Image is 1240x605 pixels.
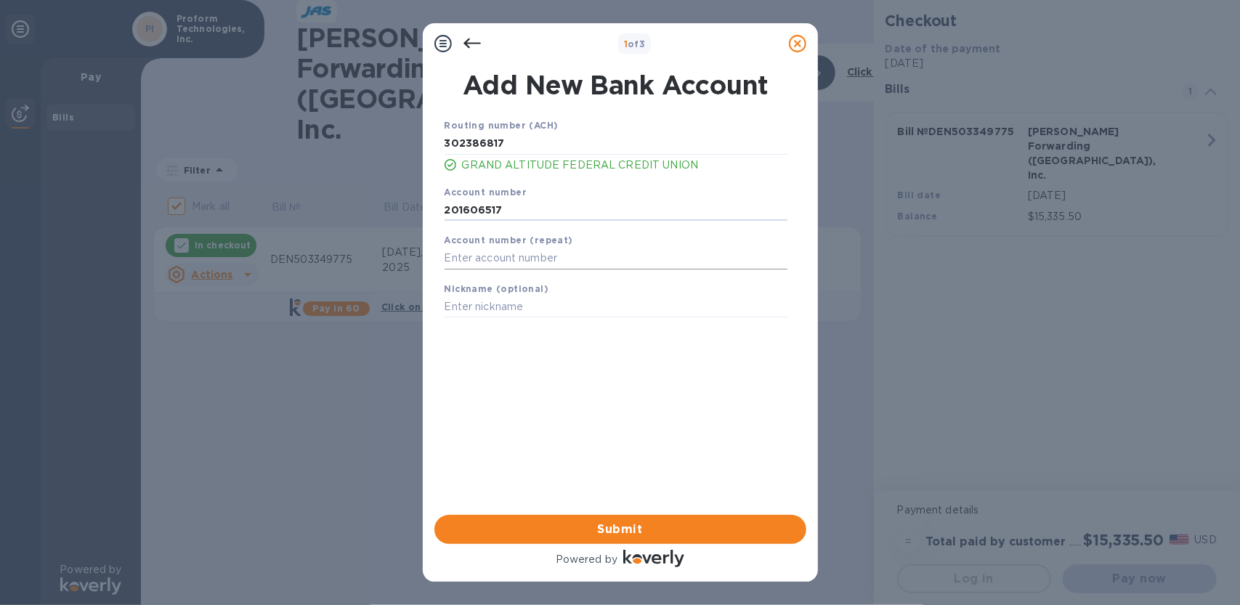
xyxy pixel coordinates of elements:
b: Nickname (optional) [445,283,549,294]
input: Enter nickname [445,296,787,318]
span: Submit [446,521,795,538]
b: of 3 [624,38,646,49]
input: Enter routing number [445,133,787,155]
input: Enter account number [445,199,787,221]
b: Routing number (ACH) [445,120,559,131]
h1: Add New Bank Account [436,70,796,100]
button: Submit [434,515,806,544]
b: Account number (repeat) [445,235,573,245]
b: Account number [445,187,527,198]
p: GRAND ALTITUDE FEDERAL CREDIT UNION [462,158,787,173]
img: Logo [623,550,684,567]
p: Powered by [556,552,617,567]
input: Enter account number [445,248,787,269]
span: 1 [624,38,628,49]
